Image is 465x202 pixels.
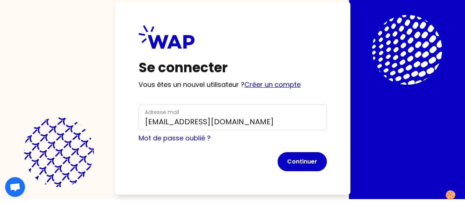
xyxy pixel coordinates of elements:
[139,60,327,75] h1: Se connecter
[244,80,301,89] a: Créer un compte
[278,152,327,171] button: Continuer
[145,109,179,116] label: Adresse mail
[139,133,211,143] a: Mot de passe oublié ?
[139,80,327,90] p: Vous êtes un nouvel utilisateur ?
[5,177,25,197] div: Ouvrir le chat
